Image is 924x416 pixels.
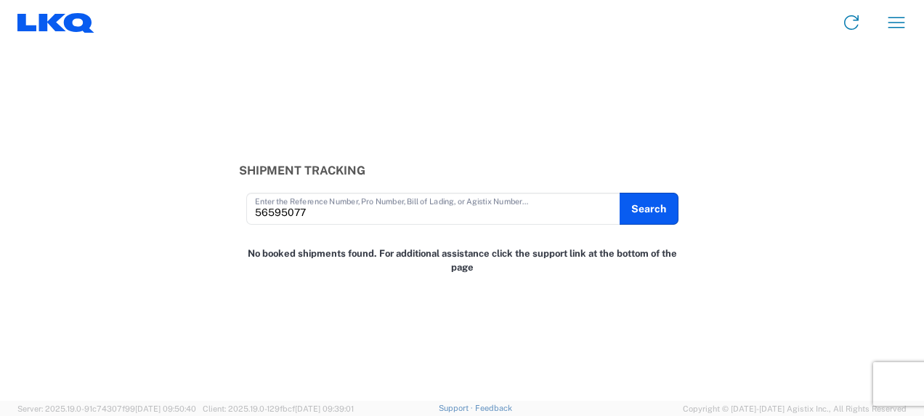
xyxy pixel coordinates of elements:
span: Copyright © [DATE]-[DATE] Agistix Inc., All Rights Reserved [683,402,907,415]
span: Server: 2025.19.0-91c74307f99 [17,404,196,413]
a: Feedback [475,404,512,412]
h3: Shipment Tracking [239,164,686,177]
span: [DATE] 09:50:40 [135,404,196,413]
span: [DATE] 09:39:01 [295,404,354,413]
button: Search [620,193,678,225]
a: Support [439,404,475,412]
span: Client: 2025.19.0-129fbcf [203,404,354,413]
div: No booked shipments found. For additional assistance click the support link at the bottom of the ... [231,240,693,282]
